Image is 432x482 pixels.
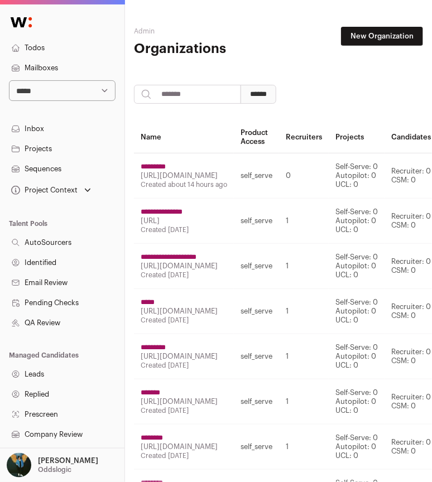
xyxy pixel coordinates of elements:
a: [URL][DOMAIN_NAME] [141,262,218,269]
p: Oddslogic [38,465,71,474]
td: 0 [279,153,329,199]
td: self_serve [234,153,279,199]
th: Projects [329,122,385,153]
th: Recruiters [279,122,329,153]
td: Self-Serve: 0 Autopilot: 0 UCL: 0 [329,379,385,425]
a: [URL][DOMAIN_NAME] [141,353,218,360]
td: Self-Serve: 0 Autopilot: 0 UCL: 0 [329,334,385,379]
td: 1 [279,379,329,425]
div: Created [DATE] [141,316,227,325]
a: New Organization [341,27,423,46]
th: Product Access [234,122,279,153]
td: Self-Serve: 0 Autopilot: 0 UCL: 0 [329,244,385,289]
td: 1 [279,334,329,379]
td: self_serve [234,425,279,470]
div: Project Context [9,186,78,195]
td: 1 [279,199,329,244]
td: Self-Serve: 0 Autopilot: 0 UCL: 0 [329,199,385,244]
td: self_serve [234,199,279,244]
td: Self-Serve: 0 Autopilot: 0 UCL: 0 [329,289,385,334]
td: 1 [279,244,329,289]
a: [URL][DOMAIN_NAME] [141,172,218,179]
div: Created [DATE] [141,271,227,279]
h1: Organizations [134,40,231,58]
th: Name [134,122,234,153]
a: Admin [134,28,155,35]
td: 1 [279,425,329,470]
button: Open dropdown [4,453,100,478]
td: self_serve [234,289,279,334]
img: 12031951-medium_jpg [7,453,31,478]
p: [PERSON_NAME] [38,456,98,465]
div: Created [DATE] [141,451,227,460]
td: self_serve [234,334,279,379]
td: Self-Serve: 0 Autopilot: 0 UCL: 0 [329,425,385,470]
a: [URL][DOMAIN_NAME] [141,443,218,450]
div: Created about 14 hours ago [141,180,227,189]
td: Self-Serve: 0 Autopilot: 0 UCL: 0 [329,153,385,199]
a: [URL][DOMAIN_NAME] [141,307,218,315]
td: self_serve [234,379,279,425]
a: [URL][DOMAIN_NAME] [141,398,218,405]
td: self_serve [234,244,279,289]
a: [URL] [141,217,160,224]
div: Created [DATE] [141,406,227,415]
div: Created [DATE] [141,361,227,370]
button: Open dropdown [9,182,93,198]
img: Wellfound [4,11,38,33]
div: Created [DATE] [141,225,227,234]
td: 1 [279,289,329,334]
